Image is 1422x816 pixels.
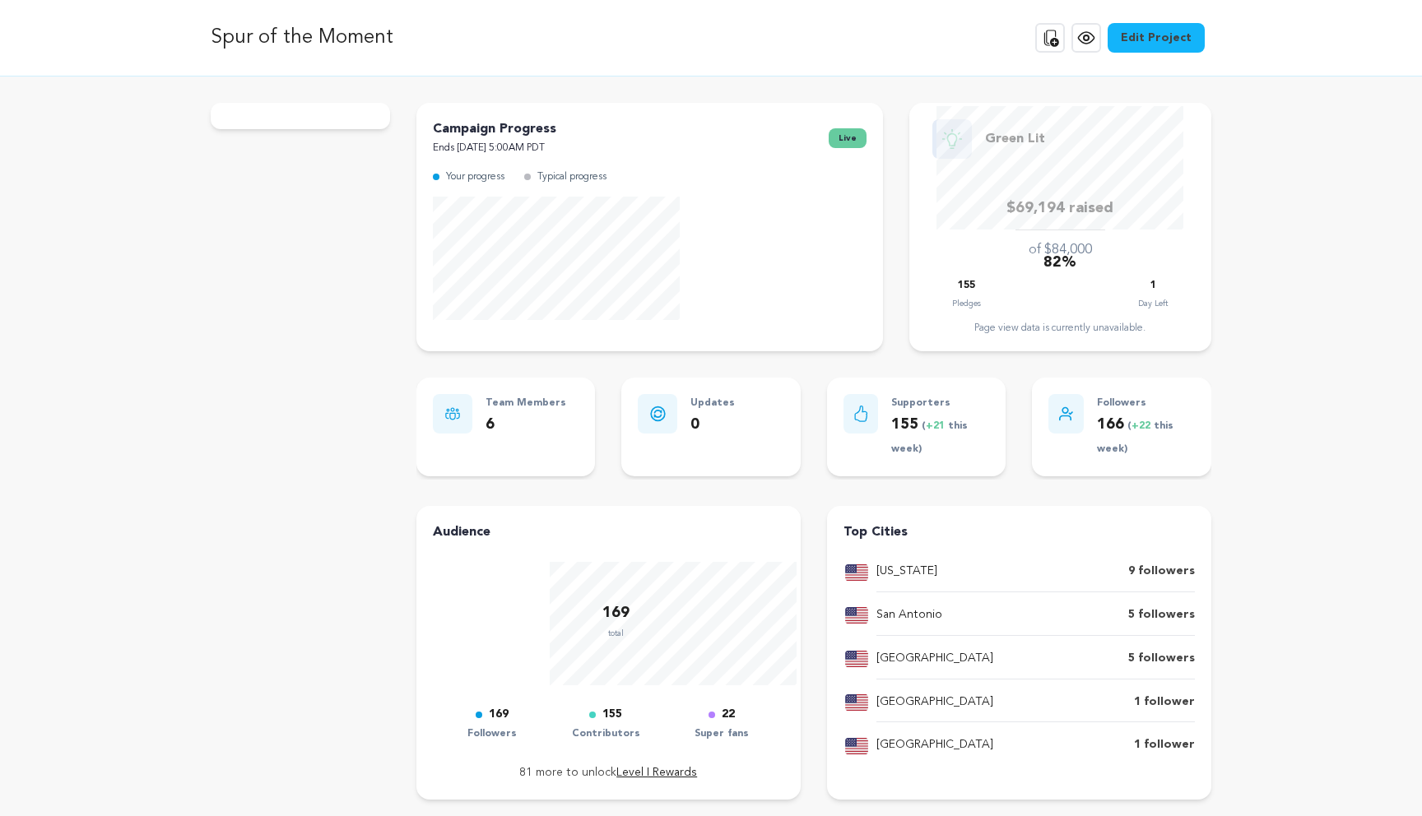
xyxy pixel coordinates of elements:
[690,394,735,413] p: Updates
[876,605,942,625] p: San Antonio
[602,625,630,642] p: total
[1128,605,1195,625] p: 5 followers
[952,295,981,312] p: Pledges
[602,705,622,725] p: 155
[1134,693,1195,712] p: 1 follower
[690,413,735,437] p: 0
[829,128,867,148] span: live
[433,119,556,139] p: Campaign Progress
[1132,421,1154,431] span: +22
[1150,276,1156,295] p: 1
[926,322,1195,335] div: Page view data is currently unavailable.
[1097,394,1195,413] p: Followers
[433,763,784,783] p: 81 more to unlock
[486,394,566,413] p: Team Members
[1029,240,1092,260] p: of $84,000
[602,601,630,625] p: 169
[433,522,784,542] h4: Audience
[433,139,556,158] p: Ends [DATE] 5:00AM PDT
[467,725,517,744] p: Followers
[537,168,606,187] p: Typical progress
[722,705,735,725] p: 22
[446,168,504,187] p: Your progress
[891,413,989,461] p: 155
[958,276,975,295] p: 155
[489,705,509,725] p: 169
[843,522,1195,542] h4: Top Cities
[876,649,993,669] p: [GEOGRAPHIC_DATA]
[891,421,968,455] span: ( this week)
[1134,735,1195,755] p: 1 follower
[1097,421,1173,455] span: ( this week)
[1108,23,1205,53] a: Edit Project
[572,725,640,744] p: Contributors
[926,421,948,431] span: +21
[1138,295,1168,312] p: Day Left
[876,693,993,712] p: [GEOGRAPHIC_DATA]
[1128,562,1195,582] p: 9 followers
[486,413,566,437] p: 6
[891,394,989,413] p: Supporters
[1128,649,1195,669] p: 5 followers
[695,725,749,744] p: Super fans
[876,562,937,582] p: [US_STATE]
[211,23,393,53] p: Spur of the Moment
[616,767,697,778] a: Level I Rewards
[1097,413,1195,461] p: 166
[1043,251,1076,275] p: 82%
[876,735,993,755] p: [GEOGRAPHIC_DATA]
